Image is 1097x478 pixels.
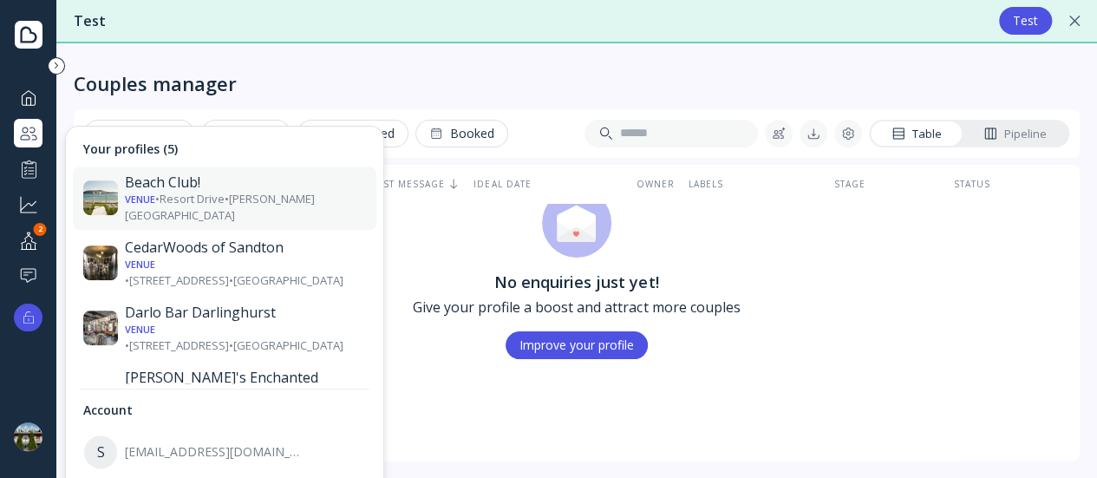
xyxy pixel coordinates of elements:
a: Grow your business [14,190,42,219]
div: [EMAIL_ADDRESS][DOMAIN_NAME] [125,444,304,460]
div: [PERSON_NAME]'s Enchanted Garden Wedding Venue [125,369,366,403]
div: Labels [688,178,776,190]
div: Couples manager [74,71,237,95]
div: • [STREET_ADDRESS] • [GEOGRAPHIC_DATA] [125,256,366,288]
button: Booked [415,120,508,147]
img: dpr=2,fit=cover,g=face,w=48,h=48 [14,422,42,451]
div: Test [1013,14,1038,28]
a: Help & support [14,261,42,290]
div: Owner [637,178,675,190]
a: Performance [14,154,42,183]
img: dpr=2,fit=cover,g=face,w=30,h=30 [83,311,118,346]
div: Venue [125,258,155,271]
button: Unread [201,120,291,147]
div: S [83,435,118,469]
div: Improve your profile [519,338,634,352]
div: Darlo Bar Darlinghurst [125,304,366,321]
div: Ideal date [473,178,623,190]
div: Venue [125,323,155,336]
div: • [STREET_ADDRESS] • [GEOGRAPHIC_DATA] [125,321,366,353]
div: Account [73,395,376,426]
div: Booked [429,127,494,141]
div: Give your profile a boost and attract more couples [413,298,740,318]
div: Venue [125,193,155,206]
a: Your profile2 [14,226,42,254]
a: Dashboard [14,83,42,112]
div: • Resort Drive • [PERSON_NAME][GEOGRAPHIC_DATA] [125,191,366,223]
button: Upgrade options [14,304,42,331]
div: Stage [790,178,909,190]
div: 2 [34,223,47,236]
img: dpr=2,fit=cover,g=face,w=30,h=30 [83,181,118,216]
a: Couples manager [14,119,42,147]
div: Your profiles (5) [73,134,376,165]
div: Last message [372,178,460,190]
div: No enquiries just yet! [413,272,740,294]
div: Your profile [14,226,42,254]
button: All filters [84,120,194,147]
div: Status [923,178,1022,190]
button: Test [999,7,1052,35]
div: CedarWoods of Sandton [125,239,366,256]
div: Table [891,126,942,142]
button: Not replied [297,120,408,147]
div: Pipeline [983,126,1047,142]
div: Beach Club! [125,174,366,191]
img: dpr=2,fit=cover,g=face,w=30,h=30 [83,246,118,281]
button: Improve your profile [506,331,648,359]
div: Test [74,11,982,31]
